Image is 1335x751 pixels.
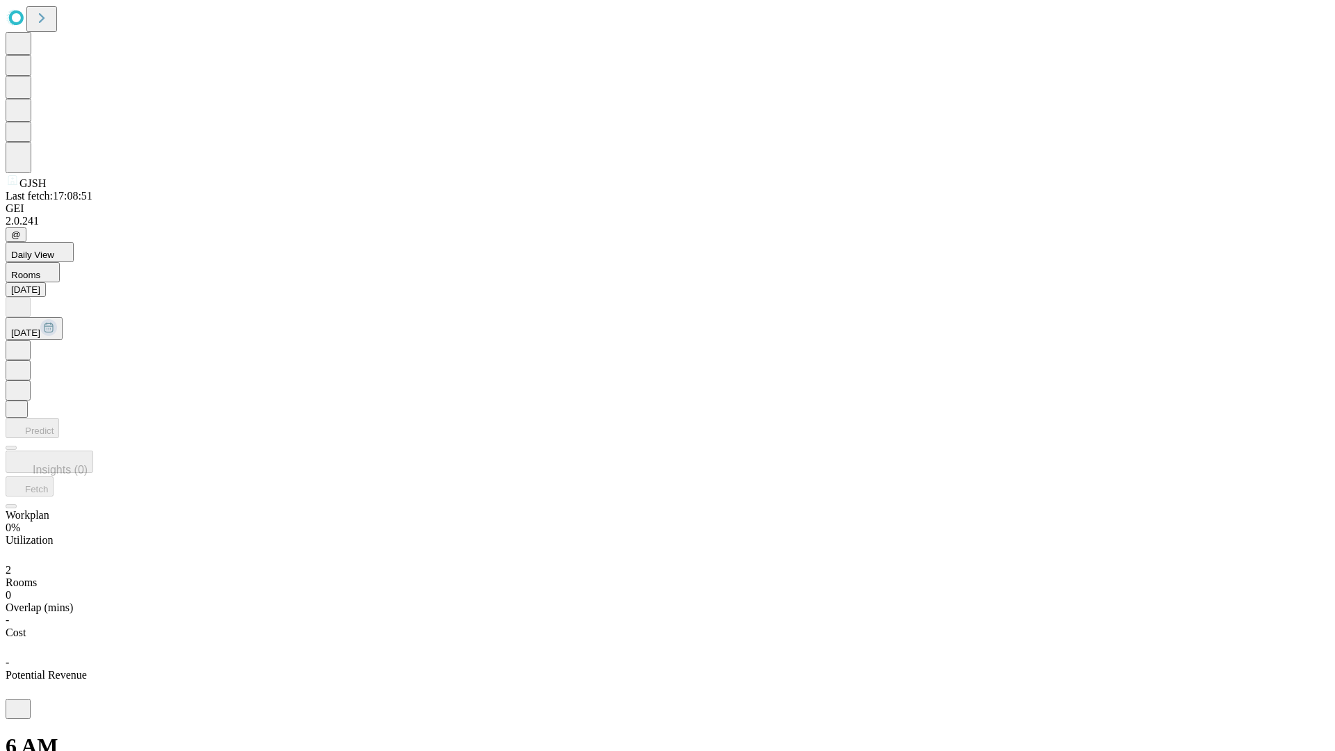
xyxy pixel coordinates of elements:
button: @ [6,227,26,242]
button: [DATE] [6,317,63,340]
button: Predict [6,418,59,438]
div: GEI [6,202,1329,215]
button: Daily View [6,242,74,262]
span: Rooms [11,270,40,280]
button: Rooms [6,262,60,282]
span: Rooms [6,576,37,588]
span: Utilization [6,534,53,546]
span: Workplan [6,509,49,521]
button: Insights (0) [6,451,93,473]
span: Last fetch: 17:08:51 [6,190,92,202]
span: 0 [6,589,11,601]
span: 0% [6,522,20,533]
span: Overlap (mins) [6,601,73,613]
span: - [6,614,9,626]
button: Fetch [6,476,54,496]
span: GJSH [19,177,46,189]
span: [DATE] [11,328,40,338]
button: [DATE] [6,282,46,297]
span: Cost [6,627,26,638]
span: - [6,656,9,668]
span: 2 [6,564,11,576]
span: Daily View [11,250,54,260]
div: 2.0.241 [6,215,1329,227]
span: Insights (0) [33,464,88,476]
span: @ [11,229,21,240]
span: Potential Revenue [6,669,87,681]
